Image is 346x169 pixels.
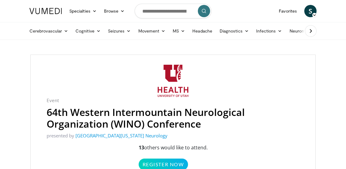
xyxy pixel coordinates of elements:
a: Favorites [275,5,301,17]
a: Browse [100,5,129,17]
a: S [304,5,317,17]
input: Search topics, interventions [135,4,211,18]
a: [GEOGRAPHIC_DATA][US_STATE] Neurology [75,133,167,139]
p: Event [47,97,299,104]
a: MS [169,25,189,37]
a: Movement [135,25,169,37]
a: Neuromuscular [286,25,329,37]
a: Seizures [104,25,135,37]
h2: 64th Western Intermountain Neurological Organization (WINO) Conference [47,106,299,130]
a: Specialties [66,5,100,17]
img: VuMedi Logo [29,8,62,14]
strong: 13 [139,144,144,151]
a: Infections [252,25,286,37]
a: Cognitive [72,25,104,37]
a: Headache [189,25,216,37]
a: Diagnostics [216,25,252,37]
img: University of Utah Neurology [158,65,188,97]
p: presented by [47,132,299,139]
a: Cerebrovascular [26,25,72,37]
